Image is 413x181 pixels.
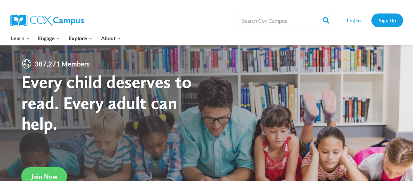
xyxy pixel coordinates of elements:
[38,34,60,42] span: Engage
[31,172,57,180] span: Join Now
[237,14,336,27] input: Search Cox Campus
[101,34,121,42] span: About
[339,13,403,27] nav: Secondary Navigation
[371,13,403,27] a: Sign Up
[32,59,92,69] span: 387,271 Members
[69,34,92,42] span: Explore
[339,13,368,27] a: Log In
[10,14,84,26] img: Cox Campus
[21,71,192,134] strong: Every child deserves to read. Every adult can help.
[7,31,125,45] nav: Primary Navigation
[11,34,30,42] span: Learn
